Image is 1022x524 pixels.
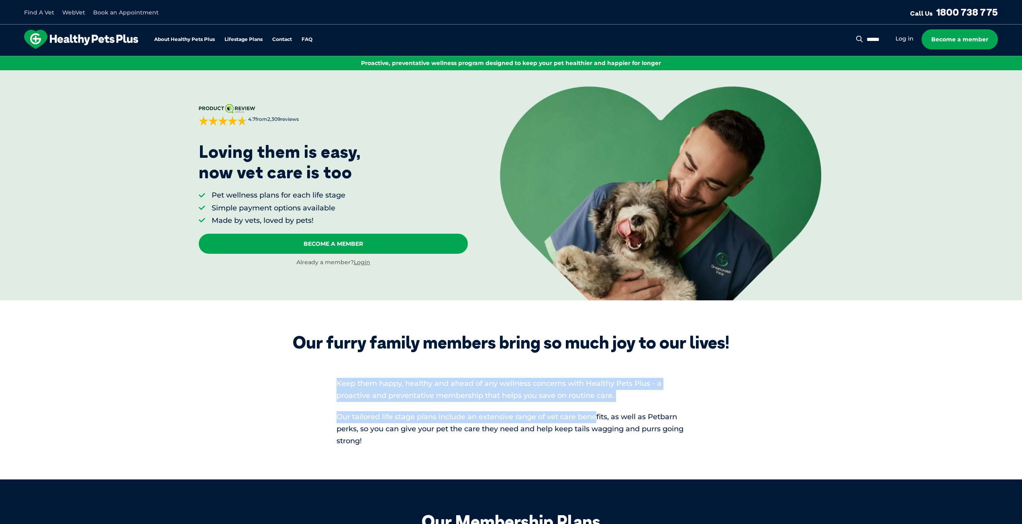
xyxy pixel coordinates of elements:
p: Loving them is easy, now vet care is too [199,142,361,182]
span: from [247,116,299,123]
div: Already a member? [199,259,468,267]
a: Become A Member [199,234,468,254]
a: Book an Appointment [93,9,159,16]
a: Lifestage Plans [224,37,263,42]
a: Call Us1800 738 775 [910,6,998,18]
a: Contact [272,37,292,42]
li: Pet wellness plans for each life stage [212,190,345,200]
div: 4.7 out of 5 stars [199,116,247,126]
li: Simple payment options available [212,203,345,213]
a: 4.7from2,309reviews [199,104,468,126]
span: Proactive, preventative wellness program designed to keep your pet healthier and happier for longer [361,59,661,67]
a: Login [354,259,370,266]
a: Become a member [922,29,998,49]
span: Call Us [910,9,933,17]
a: Log in [896,35,914,43]
a: About Healthy Pets Plus [154,37,215,42]
span: Our tailored life stage plans include an extensive range of vet care benefits, as well as Petbarn... [337,412,683,445]
button: Search [855,35,865,43]
a: FAQ [302,37,312,42]
a: Find A Vet [24,9,54,16]
span: 2,309 reviews [267,116,299,122]
a: WebVet [62,9,85,16]
span: Keep them happy, healthy and ahead of any wellness concerns with Healthy Pets Plus - a proactive ... [337,379,661,400]
div: Our furry family members bring so much joy to our lives! [293,332,729,353]
img: <p>Loving them is easy, <br /> now vet care is too</p> [500,86,821,300]
li: Made by vets, loved by pets! [212,216,345,226]
strong: 4.7 [248,116,255,122]
img: hpp-logo [24,30,138,49]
